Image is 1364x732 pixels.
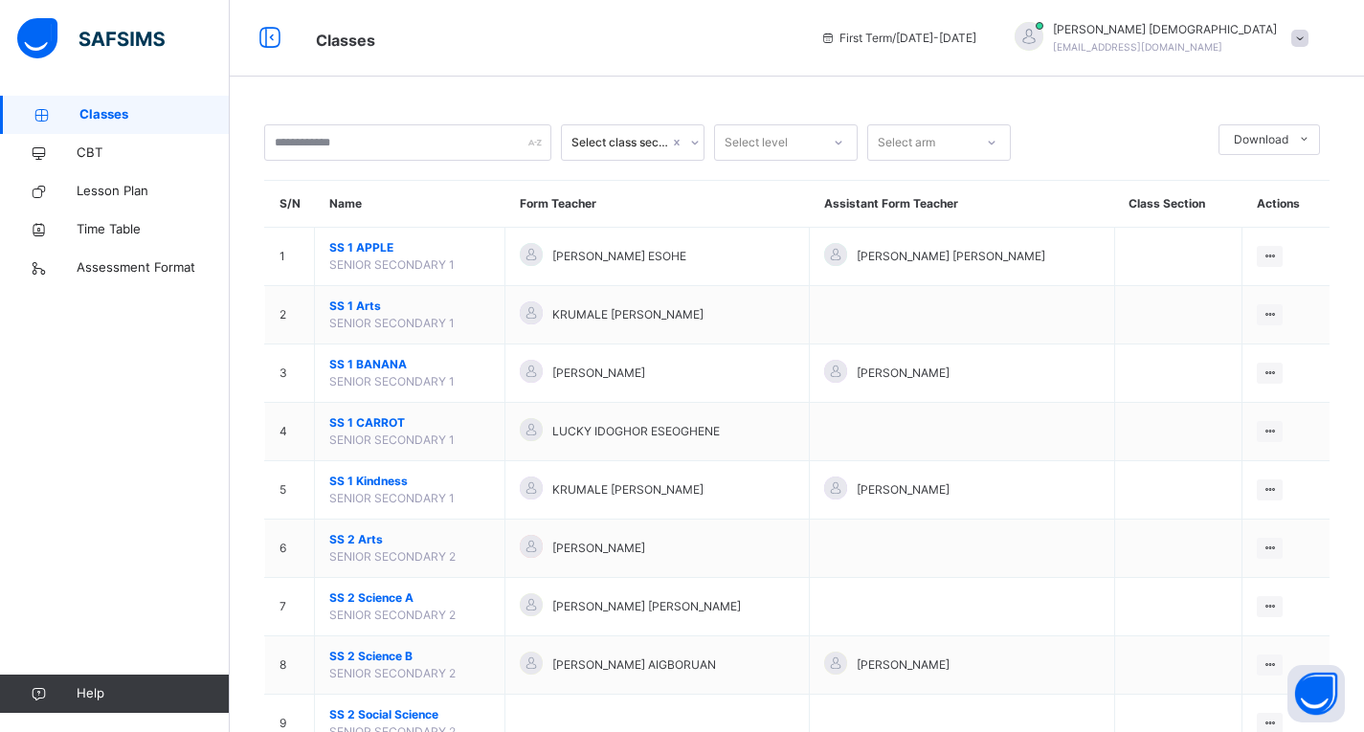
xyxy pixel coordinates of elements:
[79,105,230,124] span: Classes
[329,648,490,665] span: SS 2 Science B
[265,461,315,520] td: 5
[329,298,490,315] span: SS 1 Arts
[329,257,455,272] span: SENIOR SECONDARY 1
[857,656,950,674] span: [PERSON_NAME]
[77,182,230,201] span: Lesson Plan
[77,144,230,163] span: CBT
[77,684,229,703] span: Help
[857,248,1045,265] span: [PERSON_NAME] [PERSON_NAME]
[552,248,686,265] span: [PERSON_NAME] ESOHE
[1287,665,1345,722] button: Open asap
[857,481,950,499] span: [PERSON_NAME]
[77,258,230,277] span: Assessment Format
[329,666,456,680] span: SENIOR SECONDARY 2
[265,520,315,578] td: 6
[878,124,935,161] div: Select arm
[552,656,716,674] span: [PERSON_NAME] AIGBORUAN
[552,481,704,499] span: KRUMALE [PERSON_NAME]
[265,578,315,636] td: 7
[329,589,490,607] span: SS 2 Science A
[329,316,455,330] span: SENIOR SECONDARY 1
[315,181,505,228] th: Name
[329,608,456,622] span: SENIOR SECONDARY 2
[329,433,455,447] span: SENIOR SECONDARY 1
[552,306,704,323] span: KRUMALE [PERSON_NAME]
[329,706,490,723] span: SS 2 Social Science
[810,181,1114,228] th: Assistant Form Teacher
[329,473,490,490] span: SS 1 Kindness
[329,491,455,505] span: SENIOR SECONDARY 1
[265,636,315,695] td: 8
[552,423,720,440] span: LUCKY IDOGHOR ESEOGHENE
[329,549,456,564] span: SENIOR SECONDARY 2
[1053,21,1277,38] span: [PERSON_NAME] [DEMOGRAPHIC_DATA]
[725,124,788,161] div: Select level
[329,239,490,256] span: SS 1 APPLE
[857,365,950,382] span: [PERSON_NAME]
[265,403,315,461] td: 4
[77,220,230,239] span: Time Table
[1053,41,1222,53] span: [EMAIL_ADDRESS][DOMAIN_NAME]
[265,344,315,403] td: 3
[265,286,315,344] td: 2
[552,598,741,615] span: [PERSON_NAME] [PERSON_NAME]
[1114,181,1242,228] th: Class Section
[265,181,315,228] th: S/N
[329,531,490,548] span: SS 2 Arts
[1242,181,1330,228] th: Actions
[820,30,976,47] span: session/term information
[571,134,669,151] div: Select class section
[552,540,645,557] span: [PERSON_NAME]
[17,18,165,58] img: safsims
[552,365,645,382] span: [PERSON_NAME]
[329,374,455,388] span: SENIOR SECONDARY 1
[316,31,375,50] span: Classes
[505,181,810,228] th: Form Teacher
[1234,131,1288,148] span: Download
[329,356,490,373] span: SS 1 BANANA
[329,414,490,432] span: SS 1 CARROT
[265,228,315,286] td: 1
[995,21,1318,55] div: HENRYOBIAZI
